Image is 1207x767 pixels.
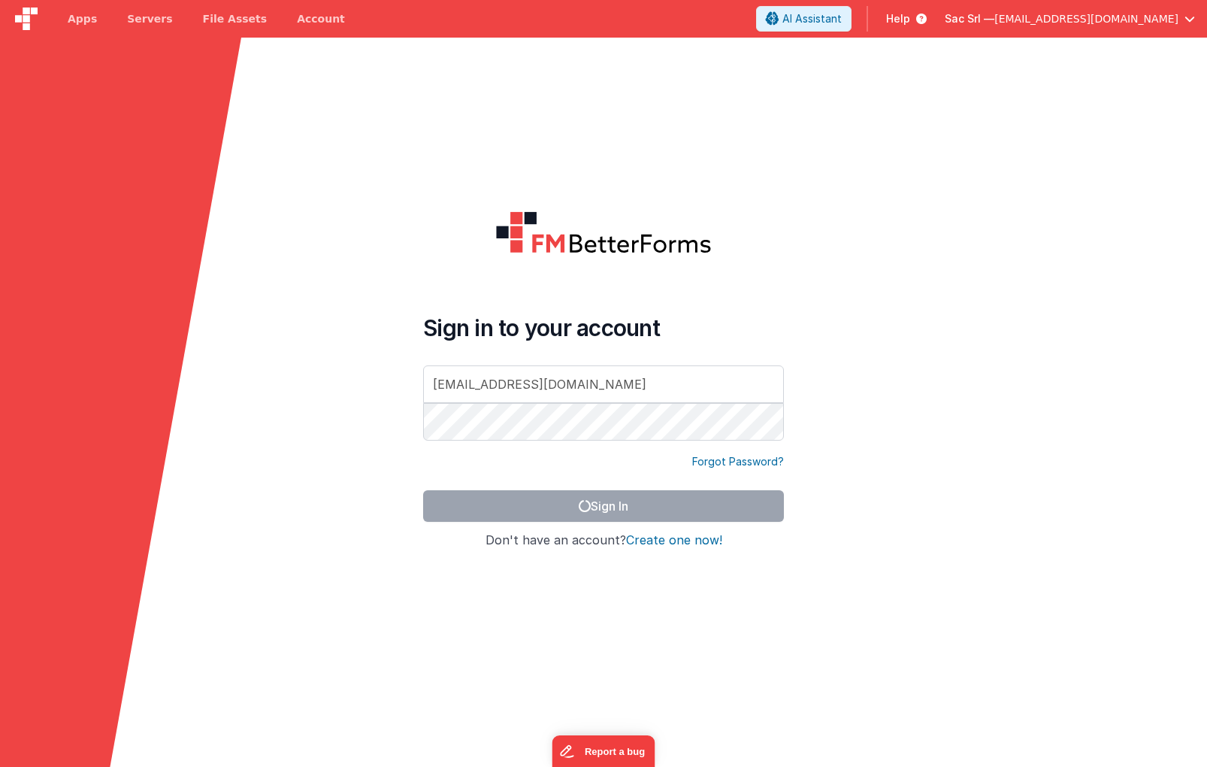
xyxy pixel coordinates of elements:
[994,11,1178,26] span: [EMAIL_ADDRESS][DOMAIN_NAME]
[945,11,994,26] span: Sac Srl —
[782,11,842,26] span: AI Assistant
[552,735,655,767] iframe: Marker.io feedback button
[626,534,722,547] button: Create one now!
[945,11,1195,26] button: Sac Srl — [EMAIL_ADDRESS][DOMAIN_NAME]
[68,11,97,26] span: Apps
[423,314,784,341] h4: Sign in to your account
[756,6,852,32] button: AI Assistant
[886,11,910,26] span: Help
[423,534,784,547] h4: Don't have an account?
[423,365,784,403] input: Email Address
[127,11,172,26] span: Servers
[423,490,784,522] button: Sign In
[692,454,784,469] a: Forgot Password?
[203,11,268,26] span: File Assets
